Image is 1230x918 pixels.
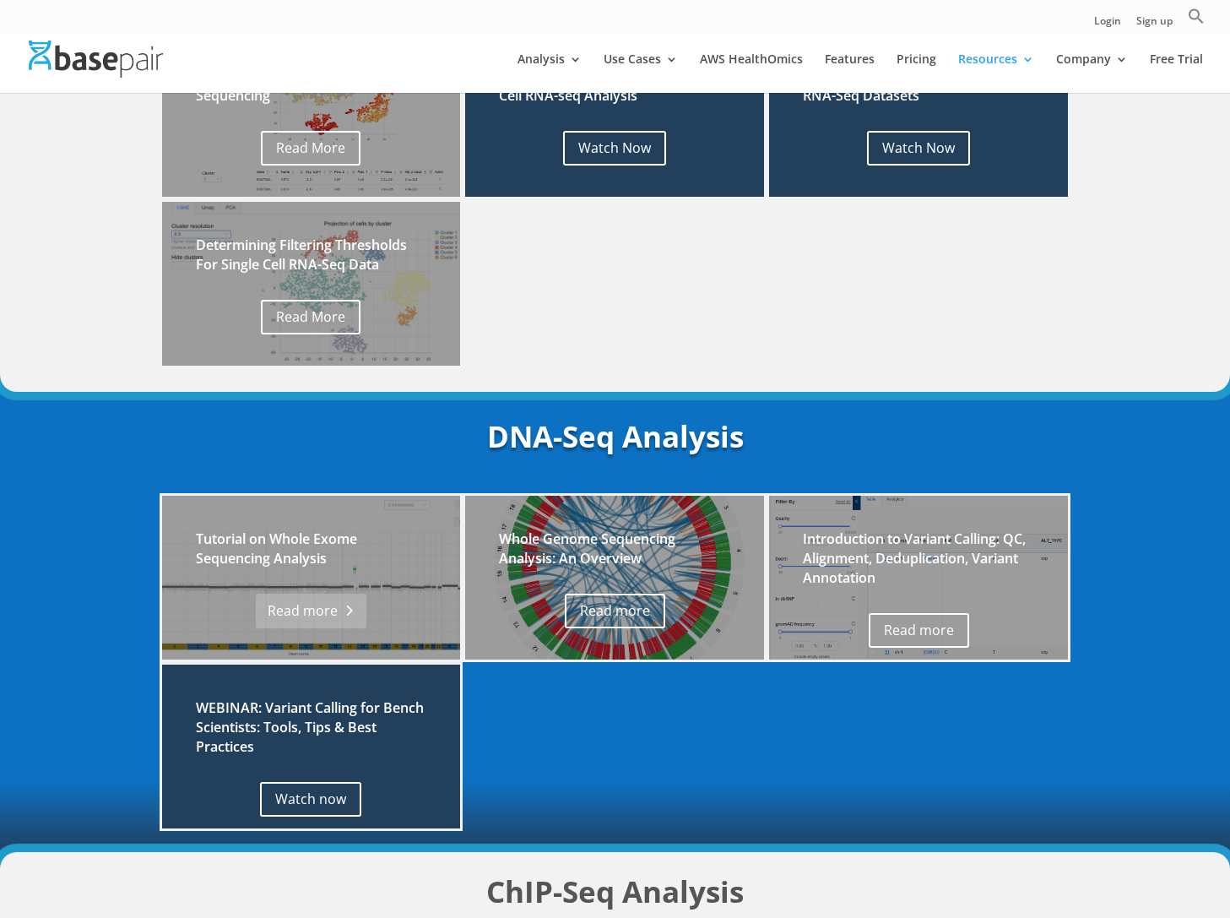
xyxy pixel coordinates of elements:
[29,41,163,77] img: Basepair
[867,131,970,166] a: Watch Now
[260,782,361,817] a: Watch now
[256,594,366,628] a: Read more
[565,594,665,628] a: Read more
[825,53,875,93] a: Features
[897,53,936,93] a: Pricing
[1188,8,1205,34] a: Search Icon Link
[1056,53,1128,93] a: Company
[196,236,427,283] h2: Determining Filtering Thresholds For Single Cell RNA-Seq Data
[499,530,730,577] h2: Whole Genome Sequencing Analysis: An Overview
[517,53,582,93] a: Analysis
[700,53,803,93] a: AWS HealthOmics
[869,613,969,648] a: Read more
[1094,16,1121,34] a: Login
[563,131,666,166] a: Watch Now
[1136,16,1173,34] a: Sign up
[196,530,427,577] h2: Tutorial on Whole Exome Sequencing Analysis
[958,53,1034,93] a: Resources
[196,698,427,766] h2: WEBINAR: Variant Calling for Bench Scientists: Tools, Tips & Best Practices
[261,131,360,166] a: Read More
[1150,53,1203,93] a: Free Trial
[261,300,360,334] a: Read More
[1188,8,1205,24] svg: Search
[486,872,744,911] strong: ChIP-Seq Analysis
[604,53,678,93] a: Use Cases
[487,416,744,456] strong: DNA-Seq Analysis
[803,530,1034,597] h2: Introduction to Variant Calling: QC, Alignment, Deduplication, Variant Annotation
